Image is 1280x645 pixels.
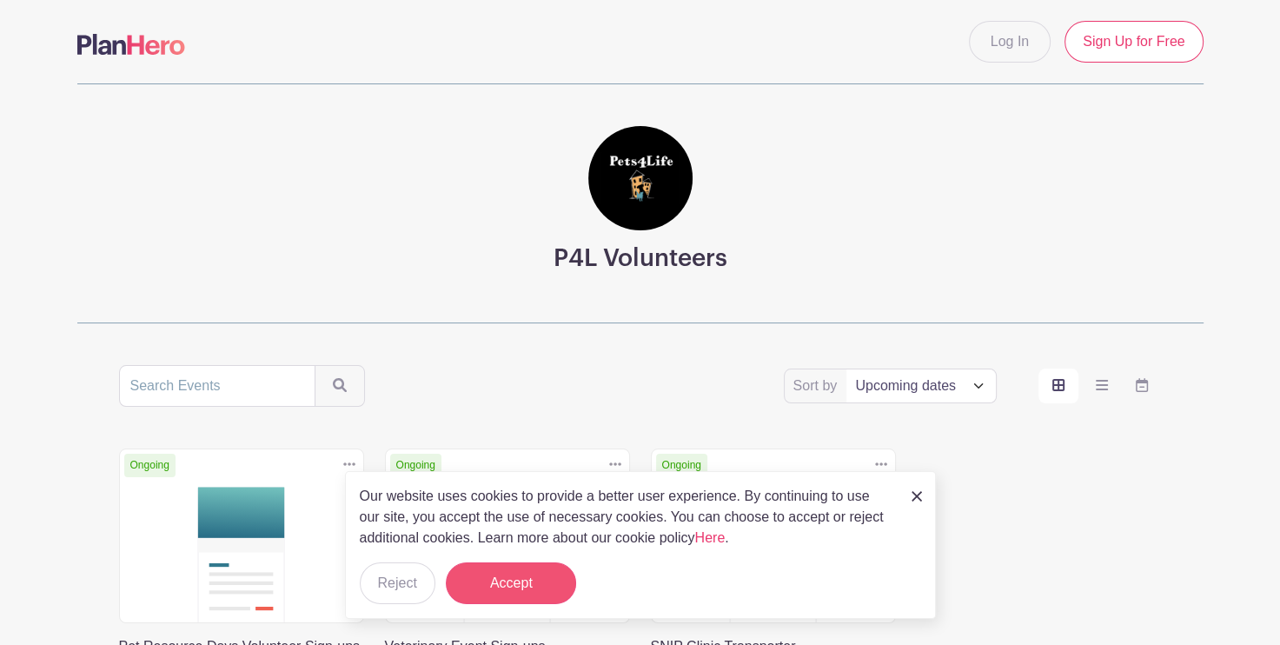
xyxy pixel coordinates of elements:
[554,244,727,274] h3: P4L Volunteers
[695,530,726,545] a: Here
[360,562,435,604] button: Reject
[1064,21,1203,63] a: Sign Up for Free
[793,376,843,396] label: Sort by
[360,486,893,549] p: Our website uses cookies to provide a better user experience. By continuing to use our site, you ...
[77,34,185,55] img: logo-507f7623f17ff9eddc593b1ce0a138ce2505c220e1c5a4e2b4648c50719b7d32.svg
[588,126,693,230] img: square%20black%20logo%20FB%20profile.jpg
[446,562,576,604] button: Accept
[912,491,922,502] img: close_button-5f87c8562297e5c2d7936805f587ecaba9071eb48480494691a3f1689db116b3.svg
[969,21,1051,63] a: Log In
[1038,369,1162,403] div: order and view
[119,365,315,407] input: Search Events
